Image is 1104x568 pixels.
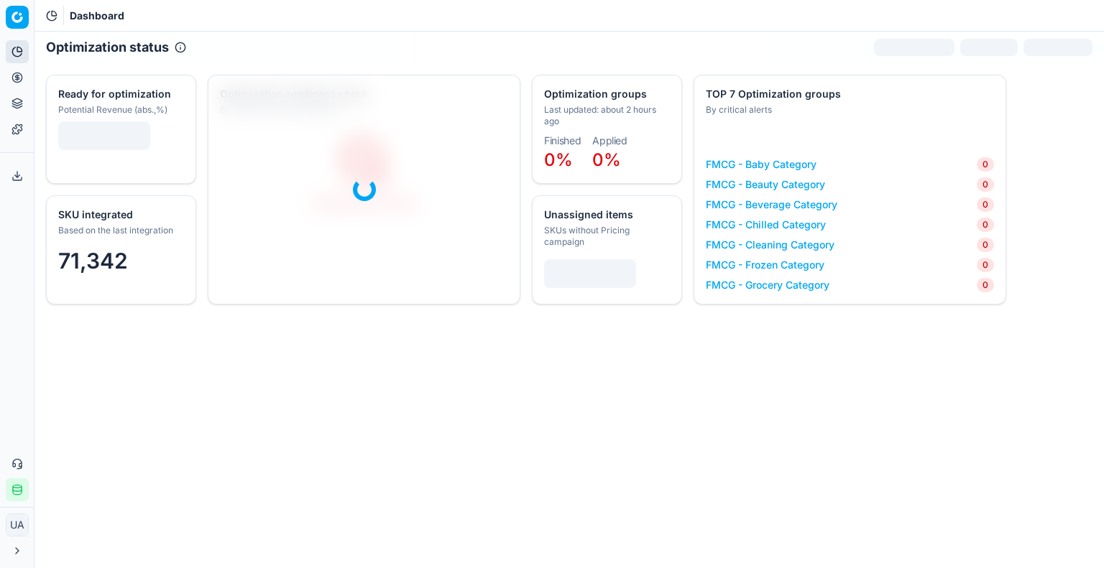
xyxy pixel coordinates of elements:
span: 0% [592,149,621,170]
span: Dashboard [70,9,124,23]
div: SKU integrated [58,208,181,222]
span: UA [6,514,28,536]
a: FMCG - Baby Category [706,157,816,172]
span: 0 [977,197,994,212]
dt: Finished [544,136,581,146]
dt: Applied [592,136,627,146]
div: TOP 7 Optimization groups [706,87,991,101]
span: 0 [977,218,994,232]
div: SKUs without Pricing campaign [544,225,667,248]
span: 0 [977,157,994,172]
a: FMCG - Beauty Category [706,177,825,192]
a: FMCG - Cleaning Category [706,238,834,252]
span: 0 [977,258,994,272]
a: FMCG - Grocery Category [706,278,829,292]
h2: Optimization status [46,37,169,57]
div: Potential Revenue (abs.,%) [58,104,181,116]
div: Optimization groups [544,87,667,101]
a: FMCG - Frozen Category [706,258,824,272]
div: Last updated: about 2 hours ago [544,104,667,127]
span: 0 [977,177,994,192]
span: 0% [544,149,573,170]
div: Ready for optimization [58,87,181,101]
nav: breadcrumb [70,9,124,23]
button: UA [6,513,29,536]
span: 71,342 [58,248,128,274]
div: Unassigned items [544,208,667,222]
a: FMCG - Chilled Category [706,218,826,232]
div: Based on the last integration [58,225,181,236]
a: FMCG - Beverage Category [706,197,837,212]
span: 0 [977,278,994,292]
div: By critical alerts [706,104,991,116]
span: 0 [977,238,994,252]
